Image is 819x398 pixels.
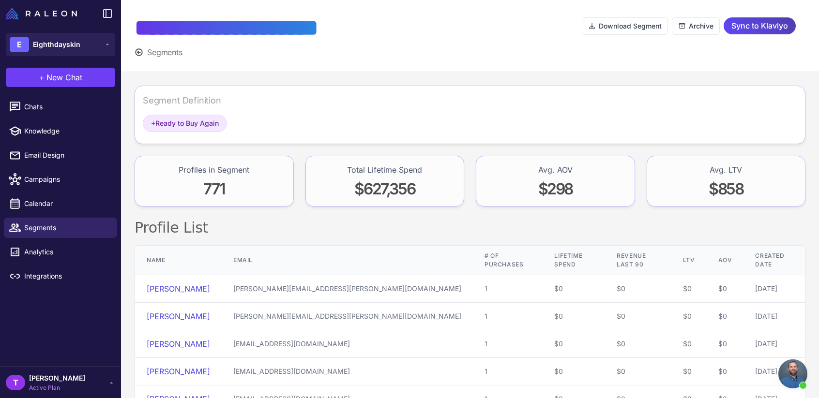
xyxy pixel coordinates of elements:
td: 1 [473,358,543,385]
button: Download Segment [582,17,668,35]
td: $0 [707,303,744,330]
th: LTV [671,246,707,275]
th: Lifetime Spend [543,246,605,275]
td: $0 [707,275,744,303]
td: [PERSON_NAME][EMAIL_ADDRESS][PERSON_NAME][DOMAIN_NAME] [222,303,473,330]
span: Analytics [24,247,109,257]
td: $0 [671,358,707,385]
th: AOV [707,246,744,275]
a: Chats [4,97,117,117]
span: Eighthdayskin [33,39,80,50]
td: $0 [707,330,744,358]
th: Name [135,246,222,275]
span: $627,356 [354,179,415,198]
span: + [151,119,155,127]
div: Avg. AOV [538,164,573,176]
div: Segment Definition [143,94,221,107]
button: Archive [672,17,720,35]
a: Calendar [4,193,117,214]
span: [PERSON_NAME] [29,373,85,383]
img: Raleon Logo [6,8,77,19]
span: Active Plan [29,383,85,392]
span: Email Design [24,150,109,161]
span: Sync to Klaviyo [731,17,788,34]
a: Segments [4,218,117,238]
th: Revenue Last 90 [605,246,671,275]
span: Segments [24,222,109,233]
td: $0 [543,303,605,330]
span: Chats [24,102,109,112]
td: 1 [473,330,543,358]
td: $0 [543,275,605,303]
td: [PERSON_NAME][EMAIL_ADDRESS][PERSON_NAME][DOMAIN_NAME] [222,275,473,303]
td: $0 [671,303,707,330]
div: Total Lifetime Spend [347,164,422,176]
a: Knowledge [4,121,117,141]
td: [EMAIL_ADDRESS][DOMAIN_NAME] [222,330,473,358]
span: Campaigns [24,174,109,185]
button: +New Chat [6,68,115,87]
a: [PERSON_NAME] [147,367,210,376]
th: Created Date [743,246,805,275]
a: [PERSON_NAME] [147,339,210,349]
div: Avg. LTV [710,164,742,176]
td: [EMAIL_ADDRESS][DOMAIN_NAME] [222,358,473,385]
button: EEighthdayskin [6,33,115,56]
td: [DATE] [743,275,805,303]
span: Integrations [24,271,109,281]
span: 771 [203,179,225,198]
a: Integrations [4,266,117,286]
td: $0 [707,358,744,385]
td: $0 [605,303,671,330]
button: Segments [135,46,182,58]
td: [DATE] [743,358,805,385]
a: [PERSON_NAME] [147,284,210,294]
span: $298 [538,179,573,198]
h2: Profile List [135,218,805,237]
span: $858 [709,179,743,198]
span: Ready to Buy Again [151,118,219,129]
td: 1 [473,303,543,330]
a: [PERSON_NAME] [147,311,210,321]
td: [DATE] [743,303,805,330]
a: Campaigns [4,169,117,190]
th: Email [222,246,473,275]
td: [DATE] [743,330,805,358]
a: Open chat [778,359,807,388]
span: Knowledge [24,126,109,136]
span: New Chat [46,72,82,83]
span: Segments [147,46,182,58]
span: + [39,72,45,83]
div: E [10,37,29,52]
td: $0 [605,358,671,385]
td: $0 [671,330,707,358]
td: $0 [605,330,671,358]
td: 1 [473,275,543,303]
span: Calendar [24,198,109,209]
th: # of Purchases [473,246,543,275]
a: Email Design [4,145,117,165]
td: $0 [543,358,605,385]
td: $0 [671,275,707,303]
td: $0 [543,330,605,358]
td: $0 [605,275,671,303]
div: Profiles in Segment [179,164,249,176]
a: Analytics [4,242,117,262]
div: T [6,375,25,390]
